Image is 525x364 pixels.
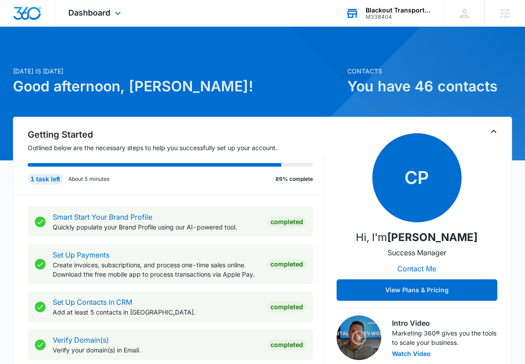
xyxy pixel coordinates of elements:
a: Set Up Contacts in CRM [53,298,132,307]
span: CP [372,133,462,222]
button: Watch Video [392,351,431,357]
div: Completed [268,302,306,312]
img: Intro Video [337,315,381,360]
button: Toggle Collapse [488,126,499,137]
div: Completed [268,259,306,270]
a: Verify Domain(s) [53,335,109,344]
div: account name [366,7,431,14]
h2: Getting Started [28,128,324,141]
p: Create invoices, subscriptions, and process one-time sales online. Download the free mobile app t... [53,260,260,279]
p: Marketing 360® gives you the tools to scale your business. [392,328,497,347]
a: Smart Start Your Brand Profile [53,213,152,221]
div: Completed [268,217,306,227]
h1: You have 46 contacts [347,76,512,97]
div: Completed [268,339,306,350]
p: Outlined below are the necessary steps to help you successfully set up your account. [28,143,324,152]
a: Set Up Payments [53,250,109,259]
p: Verify your domain(s) in Email. [53,345,260,355]
p: Add at least 5 contacts in [GEOGRAPHIC_DATA]. [53,307,260,317]
p: Success Manager [387,247,446,258]
span: Dashboard [68,8,110,17]
p: [DATE] is [DATE] [13,66,342,76]
h3: Intro Video [392,318,497,328]
p: Hi, I'm [356,229,478,245]
p: Quickly populate your Brand Profile using our AI-powered tool. [53,222,260,232]
h1: Good afternoon, [PERSON_NAME]! [13,76,342,97]
button: Contact Me [388,258,445,279]
p: 89% complete [275,175,313,183]
strong: [PERSON_NAME] [387,231,478,244]
button: View Plans & Pricing [337,279,497,301]
p: About 5 minutes [68,175,109,183]
div: 1 task left [28,174,63,184]
p: Contacts [347,66,512,76]
div: account id [366,14,431,20]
